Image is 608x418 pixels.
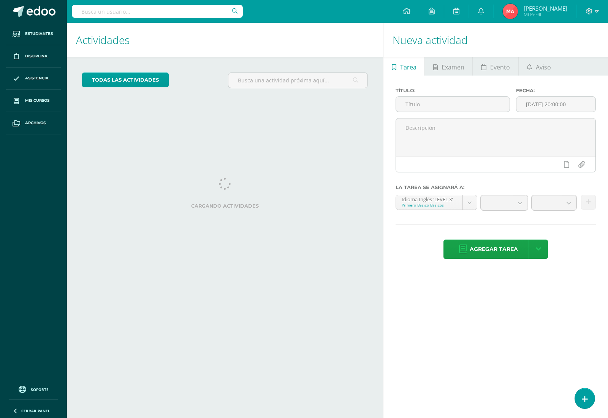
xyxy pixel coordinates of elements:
[6,23,61,45] a: Estudiantes
[25,75,49,81] span: Asistencia
[393,23,599,57] h1: Nueva actividad
[425,57,472,76] a: Examen
[473,57,518,76] a: Evento
[442,58,464,76] span: Examen
[524,5,567,12] span: [PERSON_NAME]
[6,90,61,112] a: Mis cursos
[536,58,551,76] span: Aviso
[31,387,49,392] span: Soporte
[516,97,595,112] input: Fecha de entrega
[524,11,567,18] span: Mi Perfil
[402,202,457,208] div: Primero Básico Basicos
[396,185,596,190] label: La tarea se asignará a:
[396,195,477,210] a: Idioma Inglés 'LEVEL 3'Primero Básico Basicos
[9,384,58,394] a: Soporte
[503,4,518,19] img: 12ecad56ef4e52117aff8f81ddb9cf7f.png
[470,240,518,259] span: Agregar tarea
[82,203,368,209] label: Cargando actividades
[396,97,510,112] input: Título
[400,58,416,76] span: Tarea
[21,408,50,413] span: Cerrar panel
[25,98,49,104] span: Mis cursos
[516,88,596,93] label: Fecha:
[25,31,53,37] span: Estudiantes
[519,57,559,76] a: Aviso
[25,120,46,126] span: Archivos
[6,68,61,90] a: Asistencia
[82,73,169,87] a: todas las Actividades
[228,73,367,88] input: Busca una actividad próxima aquí...
[76,23,374,57] h1: Actividades
[383,57,424,76] a: Tarea
[490,58,510,76] span: Evento
[402,195,457,202] div: Idioma Inglés 'LEVEL 3'
[6,112,61,134] a: Archivos
[6,45,61,68] a: Disciplina
[72,5,243,18] input: Busca un usuario...
[25,53,47,59] span: Disciplina
[396,88,510,93] label: Título:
